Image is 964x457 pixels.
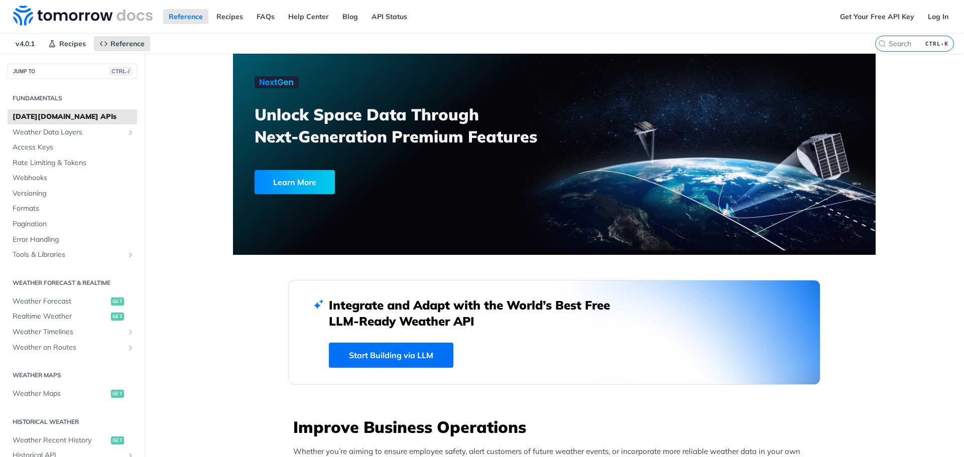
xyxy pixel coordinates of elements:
a: Start Building via LLM [329,343,453,368]
span: Access Keys [13,142,135,153]
span: Rate Limiting & Tokens [13,158,135,168]
span: Formats [13,204,135,214]
a: Pagination [8,217,137,232]
svg: Search [878,40,886,48]
a: Blog [337,9,364,24]
h2: Historical Weather [8,417,137,426]
span: Weather Timelines [13,327,124,337]
span: Recipes [59,39,86,48]
h3: Unlock Space Data Through Next-Generation Premium Features [255,103,565,147]
span: Weather on Routes [13,343,124,353]
a: Weather TimelinesShow subpages for Weather Timelines [8,325,137,340]
button: Show subpages for Weather Timelines [127,328,135,336]
a: Webhooks [8,171,137,186]
h2: Integrate and Adapt with the World’s Best Free LLM-Ready Weather API [329,297,625,329]
a: Access Keys [8,140,137,155]
a: Weather on RoutesShow subpages for Weather on Routes [8,340,137,355]
span: Weather Data Layers [13,127,124,137]
a: Reference [94,36,150,51]
span: v4.0.1 [10,36,40,51]
a: Reference [163,9,208,24]
a: Help Center [283,9,334,24]
button: JUMP TOCTRL-/ [8,64,137,79]
span: Webhooks [13,173,135,183]
a: Weather Forecastget [8,294,137,309]
span: Error Handling [13,235,135,245]
a: Recipes [43,36,91,51]
span: [DATE][DOMAIN_NAME] APIs [13,112,135,122]
h2: Weather Forecast & realtime [8,278,137,287]
a: Tools & LibrariesShow subpages for Tools & Libraries [8,247,137,262]
a: Weather Data LayersShow subpages for Weather Data Layers [8,125,137,140]
span: Tools & Libraries [13,250,124,260]
span: Weather Recent History [13,435,108,445]
h3: Improve Business Operations [293,416,820,438]
kbd: CTRL-K [923,39,951,49]
a: [DATE][DOMAIN_NAME] APIs [8,109,137,124]
a: Rate Limiting & Tokens [8,156,137,171]
span: get [111,436,124,444]
span: Realtime Weather [13,312,108,322]
a: Weather Recent Historyget [8,433,137,448]
a: API Status [366,9,413,24]
a: Realtime Weatherget [8,309,137,324]
span: CTRL-/ [109,67,132,75]
a: Error Handling [8,232,137,247]
img: Tomorrow.io Weather API Docs [13,6,153,26]
span: get [111,313,124,321]
a: Get Your Free API Key [834,9,920,24]
a: Recipes [211,9,249,24]
button: Show subpages for Weather on Routes [127,344,135,352]
h2: Fundamentals [8,94,137,103]
span: get [111,297,124,306]
span: Versioning [13,189,135,199]
span: Reference [110,39,145,48]
span: Weather Forecast [13,296,108,307]
h2: Weather Maps [8,371,137,380]
button: Show subpages for Tools & Libraries [127,251,135,259]
button: Show subpages for Weather Data Layers [127,128,135,136]
span: get [111,390,124,398]
a: Learn More [255,170,503,194]
a: Versioning [8,186,137,201]
a: Weather Mapsget [8,386,137,401]
div: Learn More [255,170,335,194]
a: Log In [922,9,954,24]
a: FAQs [251,9,280,24]
span: Weather Maps [13,389,108,399]
span: Pagination [13,219,135,229]
a: Formats [8,201,137,216]
img: NextGen [255,76,299,88]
